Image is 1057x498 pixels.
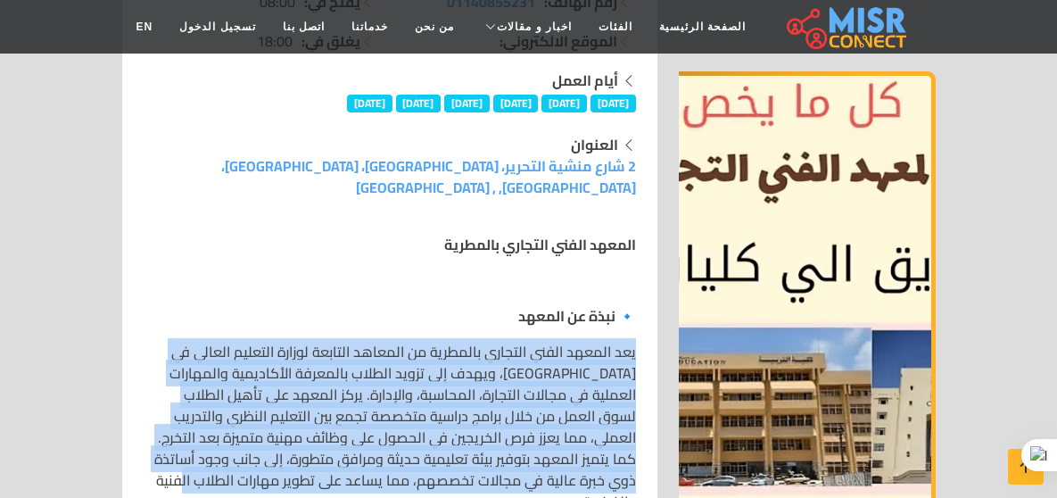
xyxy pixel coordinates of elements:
[269,10,338,44] a: اتصل بنا
[123,10,167,44] a: EN
[518,303,636,329] strong: 🔹 نبذة عن المعهد
[585,10,646,44] a: الفئات
[787,4,906,49] img: main.misr_connect
[401,10,467,44] a: من نحن
[493,95,539,112] span: [DATE]
[571,131,618,158] strong: العنوان
[541,95,587,112] span: [DATE]
[552,67,618,94] strong: أيام العمل
[497,19,572,35] span: اخبار و مقالات
[166,10,268,44] a: تسجيل الدخول
[646,10,759,44] a: الصفحة الرئيسية
[444,231,636,258] strong: المعهد الفني التجاري بالمطرية
[467,10,585,44] a: اخبار و مقالات
[444,95,490,112] span: [DATE]
[396,95,442,112] span: [DATE]
[347,95,392,112] span: [DATE]
[590,95,636,112] span: [DATE]
[338,10,401,44] a: خدماتنا
[221,153,636,201] a: 2 شارع منشية التحرير، [GEOGRAPHIC_DATA]، [GEOGRAPHIC_DATA]، [GEOGRAPHIC_DATA], , [GEOGRAPHIC_DATA]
